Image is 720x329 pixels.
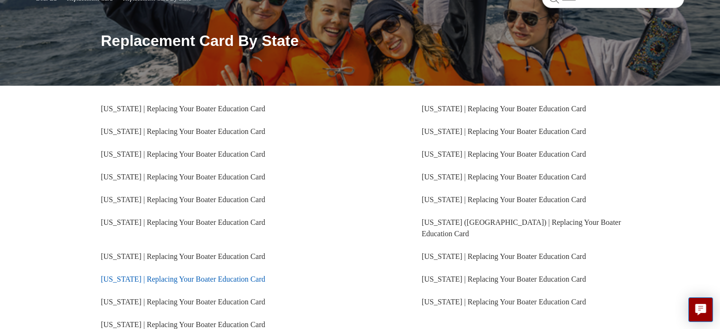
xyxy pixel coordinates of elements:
a: [US_STATE] | Replacing Your Boater Education Card [422,105,586,113]
a: [US_STATE] | Replacing Your Boater Education Card [422,173,586,181]
a: [US_STATE] | Replacing Your Boater Education Card [101,218,265,226]
a: [US_STATE] | Replacing Your Boater Education Card [101,196,265,204]
button: Live chat [688,297,713,322]
a: [US_STATE] | Replacing Your Boater Education Card [422,298,586,306]
a: [US_STATE] | Replacing Your Boater Education Card [101,105,265,113]
a: [US_STATE] | Replacing Your Boater Education Card [101,127,265,135]
a: [US_STATE] | Replacing Your Boater Education Card [101,173,265,181]
a: [US_STATE] | Replacing Your Boater Education Card [101,252,265,260]
a: [US_STATE] | Replacing Your Boater Education Card [422,196,586,204]
a: [US_STATE] | Replacing Your Boater Education Card [101,275,265,283]
a: [US_STATE] | Replacing Your Boater Education Card [422,275,586,283]
a: [US_STATE] | Replacing Your Boater Education Card [101,150,265,158]
a: [US_STATE] | Replacing Your Boater Education Card [422,127,586,135]
a: [US_STATE] | Replacing Your Boater Education Card [422,150,586,158]
h1: Replacement Card By State [101,29,684,52]
a: [US_STATE] | Replacing Your Boater Education Card [101,320,265,329]
a: [US_STATE] | Replacing Your Boater Education Card [101,298,265,306]
a: [US_STATE] | Replacing Your Boater Education Card [422,252,586,260]
a: [US_STATE] ([GEOGRAPHIC_DATA]) | Replacing Your Boater Education Card [422,218,621,238]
